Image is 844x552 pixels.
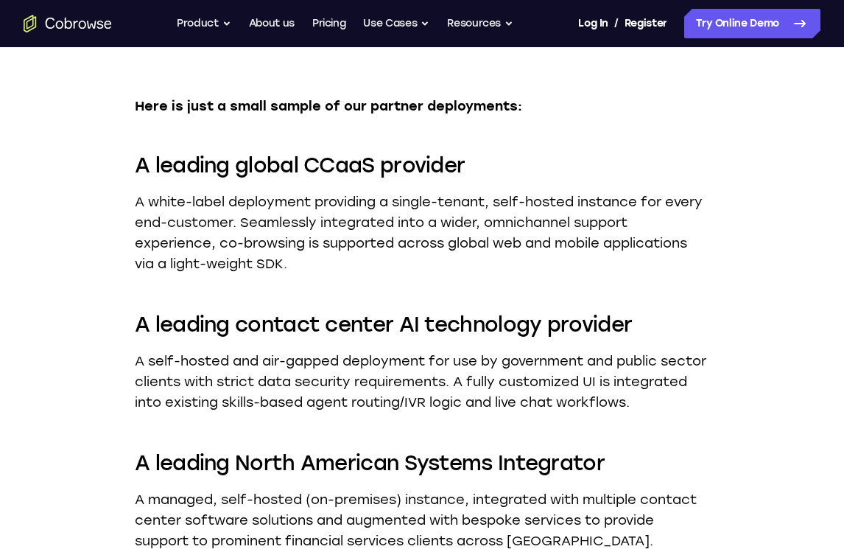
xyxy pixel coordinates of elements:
button: Resources [447,9,513,38]
a: Go to the home page [24,15,112,32]
a: Register [625,9,667,38]
a: About us [249,9,295,38]
a: Log In [578,9,608,38]
button: Product [177,9,231,38]
dd: A white-label deployment providing a single-tenant, self-hosted instance for every end-customer. ... [135,192,709,274]
button: Use Cases [363,9,429,38]
a: Try Online Demo [684,9,820,38]
span: / [614,15,619,32]
dt: A leading global CCaaS provider [135,150,709,180]
dd: A self-hosted and air-gapped deployment for use by government and public sector clients with stri... [135,351,709,413]
dd: A managed, self-hosted (on-premises) instance, integrated with multiple contact center software s... [135,489,709,551]
a: Pricing [312,9,346,38]
p: Here is just a small sample of our partner deployments: [135,97,709,115]
dt: A leading contact center AI technology provider [135,310,709,339]
dt: A leading North American Systems Integrator [135,448,709,478]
